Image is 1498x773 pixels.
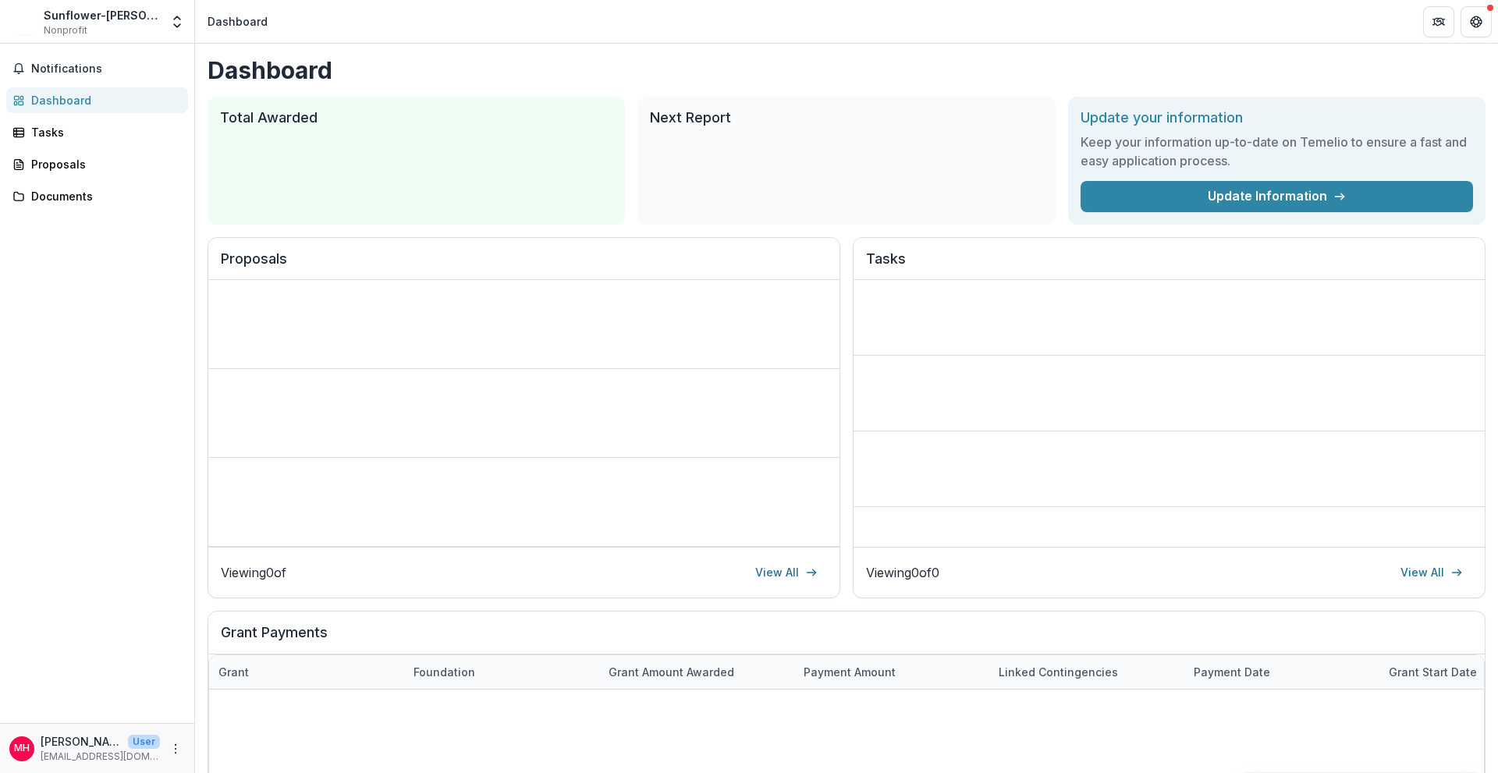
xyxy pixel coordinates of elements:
p: [EMAIL_ADDRESS][DOMAIN_NAME] [41,750,160,764]
a: Dashboard [6,87,188,113]
a: Proposals [6,151,188,177]
a: View All [746,560,827,585]
p: Viewing 0 of [221,563,286,582]
div: Tasks [31,124,176,140]
p: Viewing 0 of 0 [866,563,939,582]
div: Proposals [31,156,176,172]
a: Documents [6,183,188,209]
div: Documents [31,188,176,204]
a: Update Information [1081,181,1473,212]
h1: Dashboard [208,56,1486,84]
h2: Next Report [650,109,1042,126]
h2: Grant Payments [221,624,1472,654]
a: View All [1391,560,1472,585]
div: Sunflower-[PERSON_NAME] Counties Progress, Inc [44,7,160,23]
h2: Proposals [221,250,827,280]
nav: breadcrumb [201,10,274,33]
p: [PERSON_NAME] [41,733,122,750]
button: Open entity switcher [166,6,188,37]
span: Notifications [31,62,182,76]
div: Monica Hope [14,743,30,753]
button: Get Help [1461,6,1492,37]
span: Nonprofit [44,23,87,37]
button: Notifications [6,56,188,81]
button: Partners [1423,6,1454,37]
a: Tasks [6,119,188,145]
h3: Keep your information up-to-date on Temelio to ensure a fast and easy application process. [1081,133,1473,170]
div: Dashboard [208,13,268,30]
h2: Total Awarded [220,109,612,126]
p: User [128,735,160,749]
button: More [166,739,185,758]
div: Dashboard [31,92,176,108]
h2: Tasks [866,250,1472,280]
h2: Update your information [1081,109,1473,126]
